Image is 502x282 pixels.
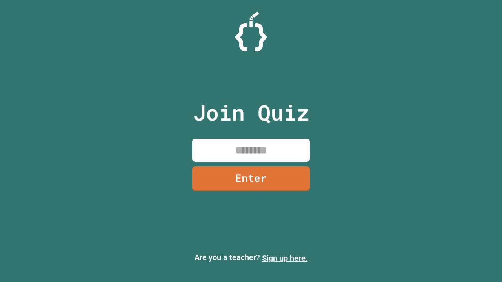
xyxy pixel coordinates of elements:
p: Join Quiz [193,96,309,129]
img: Logo.svg [235,12,267,51]
a: Enter [192,166,310,191]
a: Sign up here. [262,253,308,263]
iframe: chat widget [437,217,494,250]
iframe: chat widget [469,251,494,274]
p: Are you a teacher? [6,251,496,264]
